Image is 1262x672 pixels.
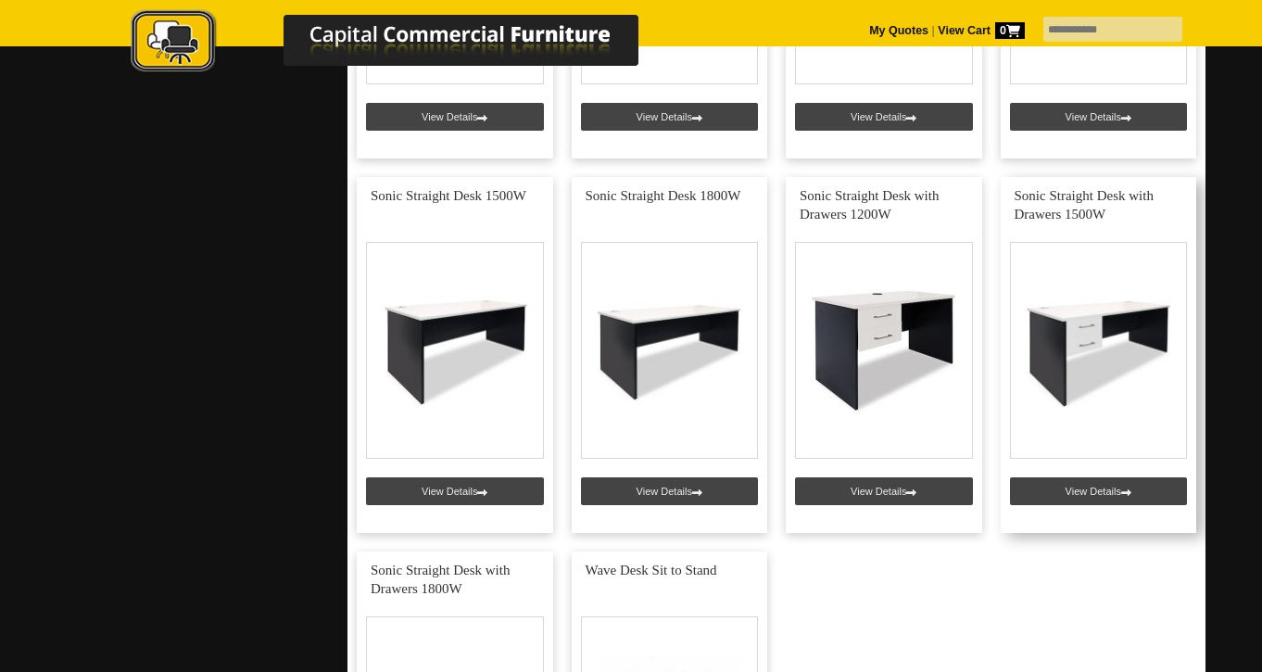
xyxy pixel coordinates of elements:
strong: View Cart [938,24,1025,37]
span: 0 [995,22,1025,39]
a: My Quotes [869,24,928,37]
img: Capital Commercial Furniture Logo [80,9,728,77]
a: Capital Commercial Furniture Logo [80,9,728,82]
a: View Cart0 [935,24,1025,37]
